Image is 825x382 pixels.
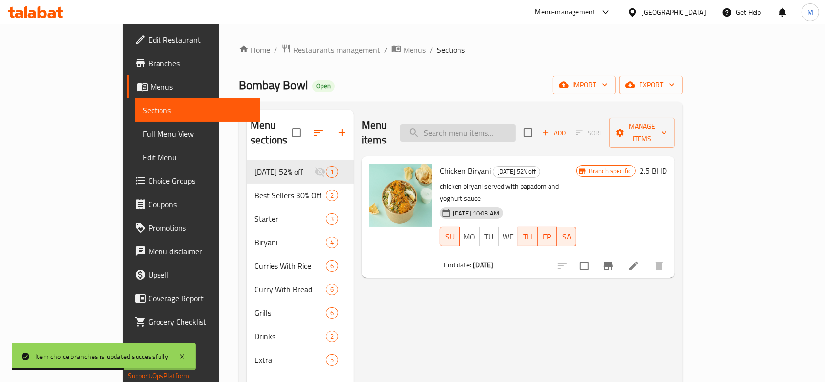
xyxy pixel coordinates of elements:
[493,166,540,177] span: [DATE] 52% off
[254,190,326,201] div: Best Sellers 30% Off
[617,120,667,145] span: Manage items
[518,227,538,246] button: TH
[135,122,261,145] a: Full Menu View
[440,180,576,205] p: chicken biryani served with papadom and yoghurt sauce
[127,169,261,192] a: Choice Groups
[403,44,426,56] span: Menus
[444,259,471,271] span: End date:
[307,121,330,144] span: Sort sections
[464,230,476,244] span: MO
[522,230,534,244] span: TH
[247,207,354,231] div: Starter3
[293,44,380,56] span: Restaurants management
[807,7,813,18] span: M
[150,81,253,93] span: Menus
[247,156,354,376] nav: Menu sections
[326,354,338,366] div: items
[574,256,595,276] span: Select to update
[479,227,499,246] button: TU
[312,80,335,92] div: Open
[254,331,326,342] span: Drinks
[628,260,640,272] a: Edit menu item
[148,175,253,187] span: Choice Groups
[493,166,540,178] div: National day 52% off
[326,166,338,178] div: items
[143,128,253,140] span: Full Menu View
[444,230,456,244] span: SU
[330,121,354,144] button: Add section
[627,79,675,91] span: export
[498,227,518,246] button: WE
[518,122,538,143] span: Select section
[326,215,338,224] span: 3
[647,254,671,278] button: delete
[596,254,620,278] button: Branch-specific-item
[247,231,354,254] div: Biryani4
[143,151,253,163] span: Edit Menu
[127,216,261,239] a: Promotions
[254,237,326,248] span: Biryani
[619,76,683,94] button: export
[326,237,338,248] div: items
[541,127,567,139] span: Add
[449,209,503,218] span: [DATE] 10:03 AM
[384,44,388,56] li: /
[247,184,354,207] div: Best Sellers 30% Off2
[326,332,338,341] span: 2
[473,259,493,271] b: [DATE]
[440,227,460,246] button: SU
[281,44,380,56] a: Restaurants management
[609,118,675,148] button: Manage items
[247,254,354,278] div: Curries With Rice6
[35,351,168,362] div: Item choice branches is updated successfully
[254,166,314,178] span: [DATE] 52% off
[391,44,426,56] a: Menus
[135,98,261,122] a: Sections
[247,160,354,184] div: [DATE] 52% off1
[148,245,253,257] span: Menu disclaimer
[585,167,635,176] span: Branch specific
[247,325,354,348] div: Drinks2
[127,51,261,75] a: Branches
[274,44,277,56] li: /
[254,354,326,366] span: Extra
[362,118,389,147] h2: Menu items
[459,227,480,246] button: MO
[254,284,326,295] span: Curry With Bread
[557,227,576,246] button: SA
[314,166,326,178] svg: Inactive section
[326,191,338,200] span: 2
[326,260,338,272] div: items
[247,301,354,325] div: Grills6
[127,239,261,263] a: Menu disclaimer
[538,125,570,141] button: Add
[326,213,338,225] div: items
[369,164,432,227] img: Chicken Biryani
[247,348,354,372] div: Extra5
[148,34,253,46] span: Edit Restaurant
[437,44,465,56] span: Sections
[326,284,338,295] div: items
[254,260,326,272] span: Curries With Rice
[326,238,338,247] span: 4
[312,82,335,90] span: Open
[538,227,557,246] button: FR
[127,310,261,334] a: Grocery Checklist
[127,286,261,310] a: Coverage Report
[127,75,261,98] a: Menus
[640,164,667,178] h6: 2.5 BHD
[430,44,433,56] li: /
[538,125,570,141] span: Add item
[148,222,253,234] span: Promotions
[254,307,326,319] span: Grills
[326,285,338,294] span: 6
[326,309,338,318] span: 6
[535,6,596,18] div: Menu-management
[254,213,326,225] span: Starter
[326,190,338,201] div: items
[503,230,514,244] span: WE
